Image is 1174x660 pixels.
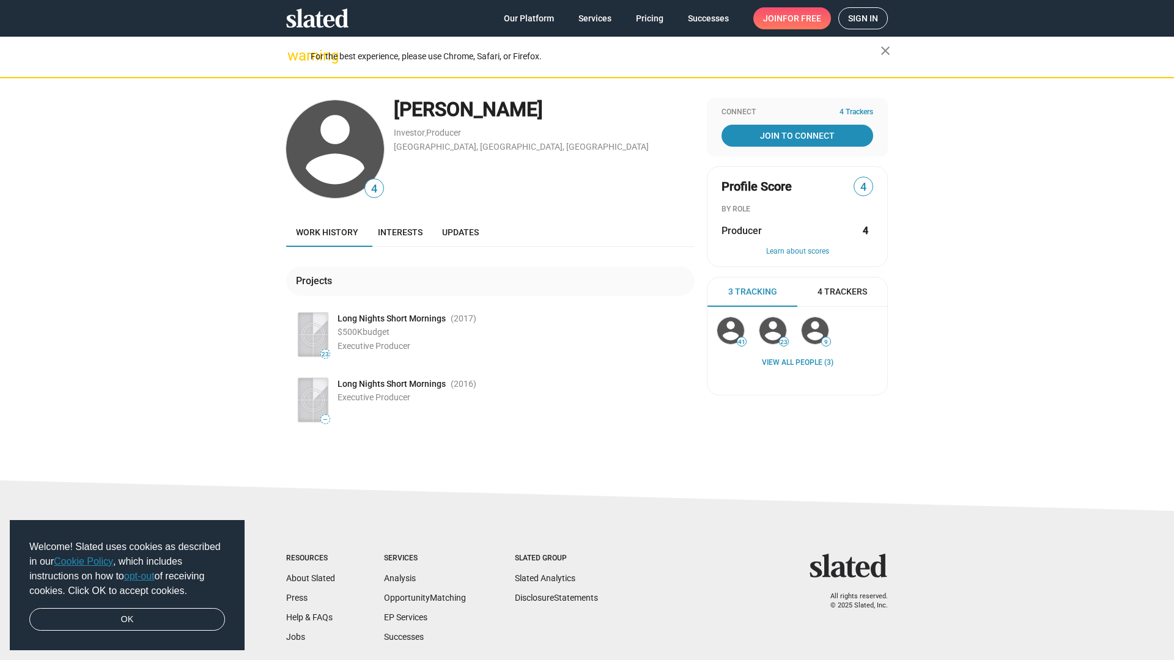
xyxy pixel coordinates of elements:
[124,571,155,581] a: opt-out
[753,7,831,29] a: Joinfor free
[394,142,649,152] a: [GEOGRAPHIC_DATA], [GEOGRAPHIC_DATA], [GEOGRAPHIC_DATA]
[722,247,873,257] button: Learn about scores
[728,286,777,298] span: 3 Tracking
[863,224,868,237] strong: 4
[296,274,337,287] div: Projects
[678,7,739,29] a: Successes
[286,593,308,603] a: Press
[722,125,873,147] a: Join To Connect
[688,7,729,29] span: Successes
[838,7,888,29] a: Sign in
[286,573,335,583] a: About Slated
[286,218,368,247] a: Work history
[296,227,358,237] span: Work history
[338,313,446,324] a: Long Nights Short Mornings
[29,608,225,631] a: dismiss cookie message
[451,313,476,324] span: (2017 )
[515,593,598,603] a: DisclosureStatements
[394,128,425,137] a: Investor
[394,97,695,123] div: [PERSON_NAME]
[287,48,302,63] mat-icon: warning
[338,378,446,390] span: Long Nights Short Mornings
[626,7,673,29] a: Pricing
[504,7,554,29] span: Our Platform
[338,392,410,402] span: Executive Producer
[840,108,873,117] span: 4 Trackers
[338,327,363,337] span: $500K
[722,224,762,237] span: Producer
[722,108,873,117] div: Connect
[854,179,873,196] span: 4
[569,7,621,29] a: Services
[286,554,335,563] div: Resources
[432,218,489,247] a: Updates
[762,358,833,368] a: View all People (3)
[818,286,867,298] span: 4 Trackers
[722,205,873,215] div: BY ROLE
[878,43,893,58] mat-icon: close
[442,227,479,237] span: Updates
[636,7,663,29] span: Pricing
[578,7,611,29] span: Services
[425,130,426,137] span: ,
[426,128,461,137] a: Producer
[363,327,389,337] span: budget
[368,218,432,247] a: Interests
[10,520,245,651] div: cookieconsent
[321,416,330,423] span: —
[783,7,821,29] span: for free
[378,227,423,237] span: Interests
[494,7,564,29] a: Our Platform
[286,612,333,622] a: Help & FAQs
[384,632,424,642] a: Successes
[515,554,598,563] div: Slated Group
[321,351,330,358] span: 23
[818,592,888,610] p: All rights reserved. © 2025 Slated, Inc.
[384,593,466,603] a: OpportunityMatching
[763,7,821,29] span: Join
[311,48,880,65] div: For the best experience, please use Chrome, Safari, or Firefox.
[737,339,746,346] span: 41
[722,178,792,195] span: Profile Score
[451,378,476,390] span: (2016 )
[286,632,305,642] a: Jobs
[822,339,830,346] span: 9
[515,573,575,583] a: Slated Analytics
[724,125,871,147] span: Join To Connect
[54,556,113,566] a: Cookie Policy
[365,181,383,197] span: 4
[780,339,788,346] span: 23
[384,573,416,583] a: Analysis
[29,540,225,598] span: Welcome! Slated uses cookies as described in our , which includes instructions on how to of recei...
[338,341,410,351] span: Executive Producer
[848,8,878,29] span: Sign in
[384,554,466,563] div: Services
[384,612,427,622] a: EP Services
